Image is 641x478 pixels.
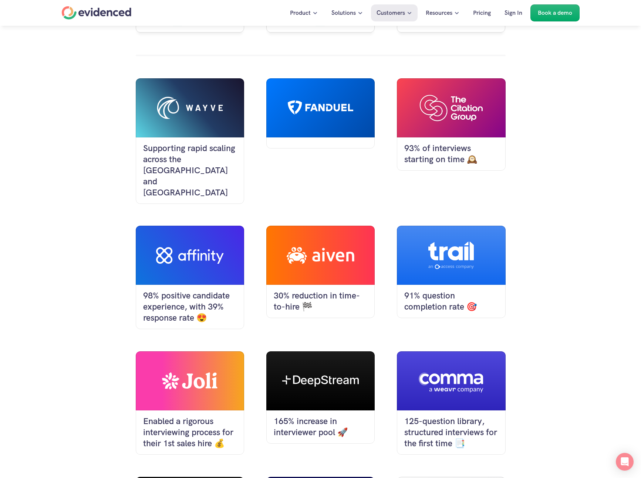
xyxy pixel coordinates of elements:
p: Resources [426,8,452,18]
h4: 165% increase in interviewer pool 🚀 [274,416,367,438]
p: Book a demo [538,8,572,18]
a: Book a demo [530,4,580,21]
h4: 91% question completion rate 🎯 [404,290,498,313]
p: Product [290,8,311,18]
a: Home [62,6,131,20]
p: Solutions [331,8,356,18]
p: Supporting rapid scaling across the [GEOGRAPHIC_DATA] and [GEOGRAPHIC_DATA] [143,143,237,198]
h4: 125-question library, structured interviews for the first time 📑 [404,416,498,449]
a: Supporting rapid scaling across the [GEOGRAPHIC_DATA] and [GEOGRAPHIC_DATA] [136,78,244,204]
p: Sign In [505,8,522,18]
p: Pricing [473,8,491,18]
a: Pricing [468,4,496,21]
a: Sign In [499,4,528,21]
p: Customers [377,8,405,18]
h4: 30% reduction in time-to-hire 🏁 [274,290,367,313]
h4: Enabled a rigorous interviewing process for their 1st sales hire 💰 [143,416,237,449]
p: 98% positive candidate experience, with 39% response rate 😍 [143,290,237,324]
div: Open Intercom Messenger [616,453,634,471]
p: 93% of interviews starting on time 🕰️ [404,143,498,165]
